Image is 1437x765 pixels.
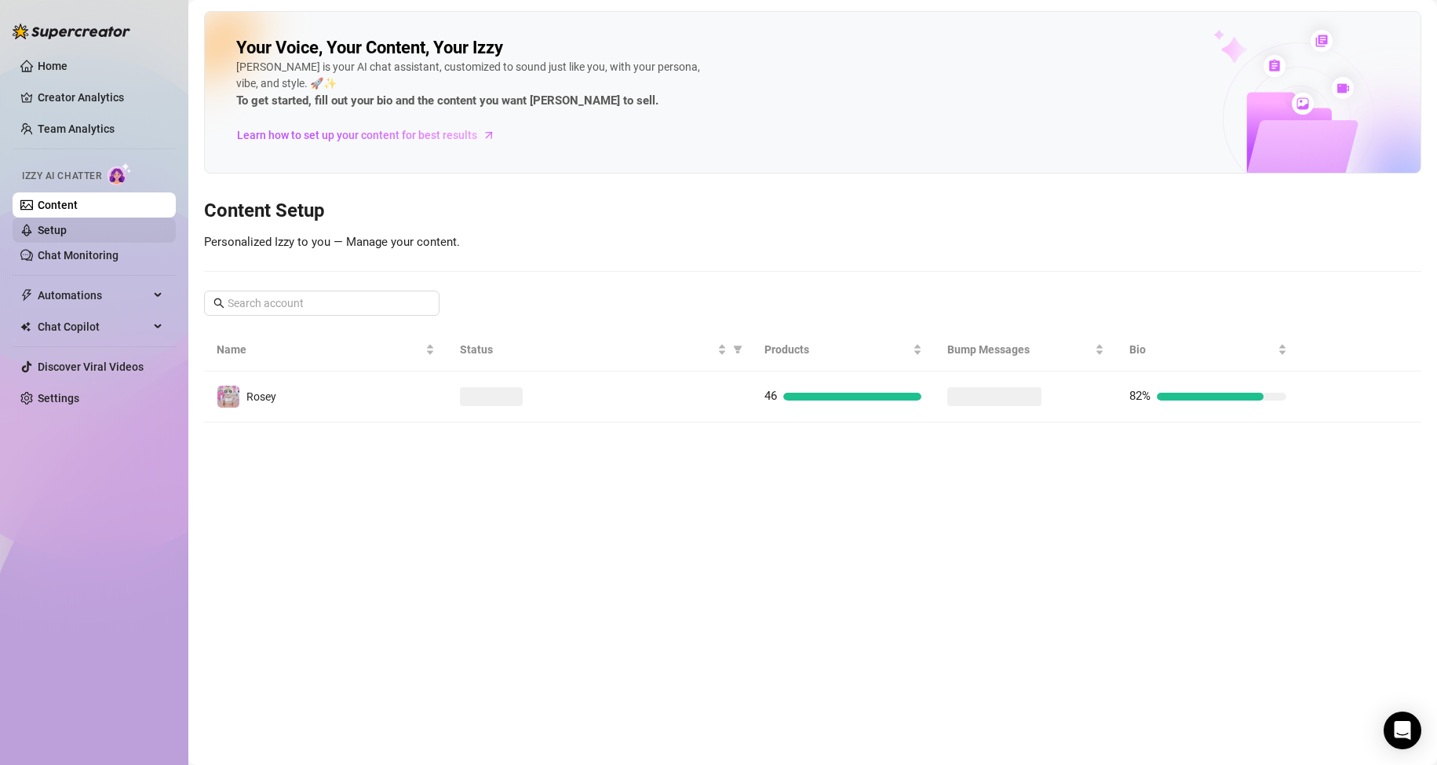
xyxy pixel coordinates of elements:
img: ai-chatter-content-library-cLFOSyPT.png [1177,13,1421,173]
a: Creator Analytics [38,85,163,110]
img: AI Chatter [108,163,132,185]
a: Team Analytics [38,123,115,135]
th: Products [752,328,935,372]
span: arrow-right [481,127,497,143]
div: [PERSON_NAME] is your AI chat assistant, customized to sound just like you, with your persona, vi... [236,59,707,111]
span: Products [764,341,910,358]
a: Discover Viral Videos [38,361,144,373]
input: Search account [228,295,418,312]
span: Bio [1129,341,1275,358]
span: Name [217,341,422,358]
a: Chat Monitoring [38,249,119,262]
th: Bio [1117,328,1300,372]
th: Name [204,328,447,372]
a: Settings [38,392,79,404]
span: 46 [764,389,777,403]
a: Learn how to set up your content for best results [236,123,507,148]
span: Personalized Izzy to you — Manage your content. [204,235,460,249]
h3: Content Setup [204,199,1421,224]
th: Bump Messages [935,328,1118,372]
span: search [213,298,224,309]
a: Setup [38,224,67,236]
a: Home [38,60,67,72]
a: Content [38,199,78,211]
img: logo-BBDzfeDw.svg [13,24,130,39]
th: Status [447,328,752,372]
img: Rosey [217,386,239,408]
span: filter [733,345,742,354]
span: Status [460,341,714,358]
span: Izzy AI Chatter [22,169,101,184]
div: Open Intercom Messenger [1384,712,1421,749]
span: Automations [38,283,149,308]
span: thunderbolt [20,289,33,302]
span: filter [730,338,746,361]
strong: To get started, fill out your bio and the content you want [PERSON_NAME] to sell. [236,93,658,108]
h2: Your Voice, Your Content, Your Izzy [236,37,503,59]
span: Chat Copilot [38,314,149,339]
img: Chat Copilot [20,321,31,332]
span: Learn how to set up your content for best results [237,126,477,144]
span: 82% [1129,389,1151,403]
span: Bump Messages [947,341,1092,358]
span: Rosey [246,390,276,403]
